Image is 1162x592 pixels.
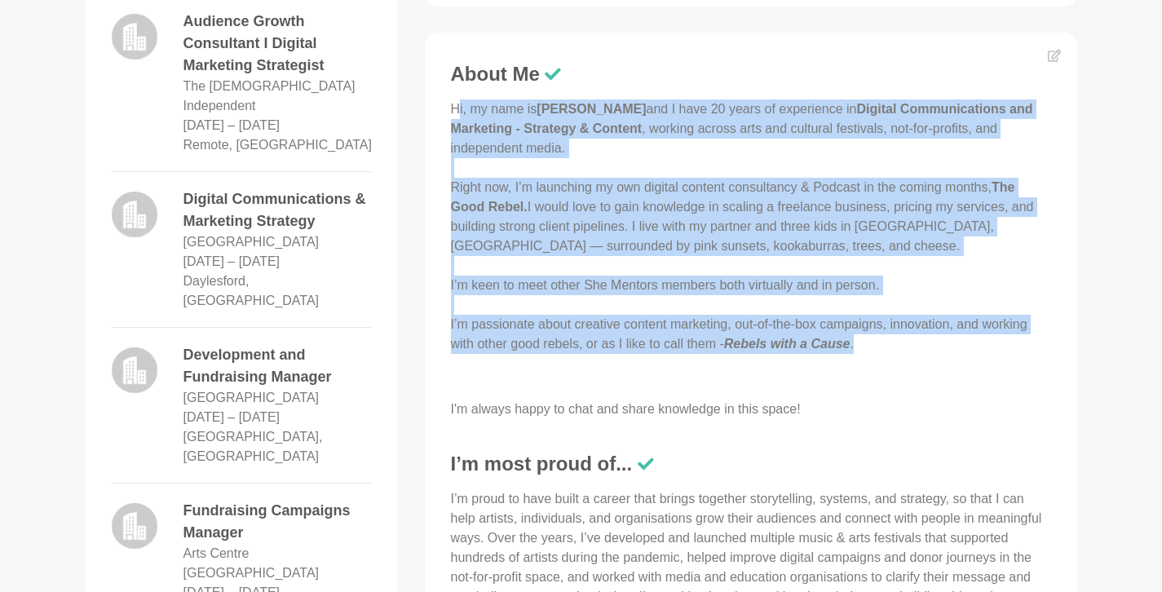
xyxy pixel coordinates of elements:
[183,232,320,252] dd: [GEOGRAPHIC_DATA]
[183,344,373,388] dd: Development and Fundraising Manager
[183,11,373,77] dd: Audience Growth Consultant I Digital Marketing Strategist
[183,116,281,135] dd: March 2025 – September 2025
[183,118,281,132] time: [DATE] – [DATE]
[451,99,1051,354] p: Hi, my name is and I have 20 years of experience in , working across arts and cultural festivals,...
[112,347,157,393] img: logo
[112,14,157,60] img: logo
[183,408,281,427] dd: March 2024 – August 2024
[183,135,372,155] dd: Remote, [GEOGRAPHIC_DATA]
[183,188,373,232] dd: Digital Communications & Marketing Strategy
[183,410,281,424] time: [DATE] – [DATE]
[183,544,373,583] dd: Arts Centre [GEOGRAPHIC_DATA]
[183,500,373,544] dd: Fundraising Campaigns Manager
[451,452,1051,476] h3: I’m most proud of...
[451,62,1051,86] h3: About Me
[183,254,281,268] time: [DATE] – [DATE]
[183,252,281,272] dd: August 2024 – August 2025
[724,337,851,351] em: Rebels with a Cause
[183,388,320,408] dd: [GEOGRAPHIC_DATA]
[112,503,157,549] img: logo
[537,102,646,116] strong: [PERSON_NAME]
[183,77,373,116] dd: The [DEMOGRAPHIC_DATA] Independent
[451,400,1051,419] p: I'm always happy to chat and share knowledge in this space!
[183,272,373,311] dd: Daylesford, [GEOGRAPHIC_DATA]
[112,192,157,237] img: logo
[183,427,373,466] dd: [GEOGRAPHIC_DATA], [GEOGRAPHIC_DATA]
